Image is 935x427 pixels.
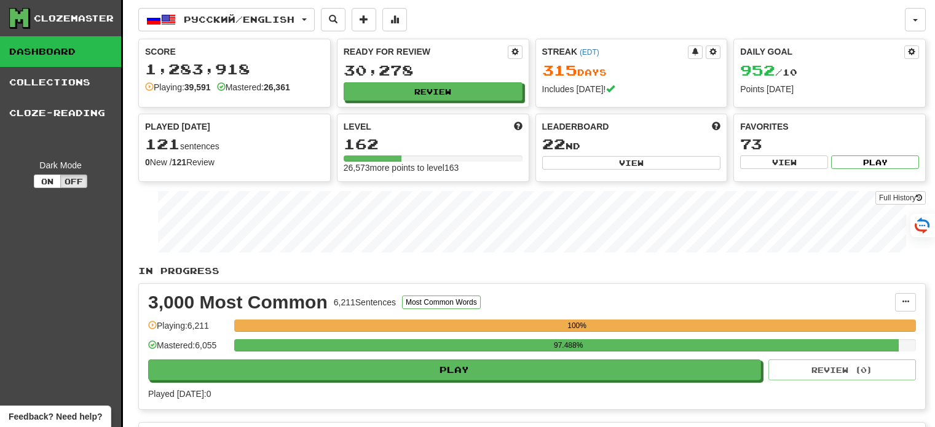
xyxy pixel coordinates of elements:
[138,8,315,31] button: Русский/English
[148,339,228,359] div: Mastered: 6,055
[542,45,688,58] div: Streak
[172,157,186,167] strong: 121
[740,45,904,59] div: Daily Goal
[334,296,396,308] div: 6,211 Sentences
[542,156,721,170] button: View
[344,82,523,101] button: Review
[580,48,599,57] a: (EDT)
[740,61,775,79] span: 952
[145,136,324,152] div: sentences
[740,83,919,95] div: Points [DATE]
[145,156,324,168] div: New / Review
[344,120,371,133] span: Level
[238,339,899,351] div: 97.488%
[9,159,112,171] div: Dark Mode
[542,135,566,152] span: 22
[542,63,721,79] div: Day s
[542,120,609,133] span: Leaderboard
[138,265,926,277] p: In Progress
[542,61,577,79] span: 315
[321,8,345,31] button: Search sentences
[145,135,180,152] span: 121
[34,12,114,25] div: Clozemaster
[148,359,761,380] button: Play
[145,120,210,133] span: Played [DATE]
[9,410,102,423] span: Open feedback widget
[145,81,211,93] div: Playing:
[740,67,797,77] span: / 10
[60,174,87,188] button: Off
[184,82,211,92] strong: 39,591
[148,389,211,399] span: Played [DATE]: 0
[542,136,721,152] div: nd
[184,14,294,25] span: Русский / English
[34,174,61,188] button: On
[402,296,481,309] button: Most Common Words
[344,136,523,152] div: 162
[148,319,228,340] div: Playing: 6,211
[740,155,828,169] button: View
[264,82,290,92] strong: 26,361
[217,81,290,93] div: Mastered:
[344,162,523,174] div: 26,573 more points to level 163
[542,83,721,95] div: Includes [DATE]!
[382,8,407,31] button: More stats
[875,191,926,205] a: Full History
[148,293,328,311] div: 3,000 Most Common
[831,155,919,169] button: Play
[344,63,523,78] div: 30,278
[145,45,324,58] div: Score
[352,8,376,31] button: Add sentence to collection
[344,45,508,58] div: Ready for Review
[740,136,919,152] div: 73
[238,319,916,332] div: 100%
[740,120,919,133] div: Favorites
[145,61,324,77] div: 1,283,918
[145,157,150,167] strong: 0
[768,359,916,380] button: Review (0)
